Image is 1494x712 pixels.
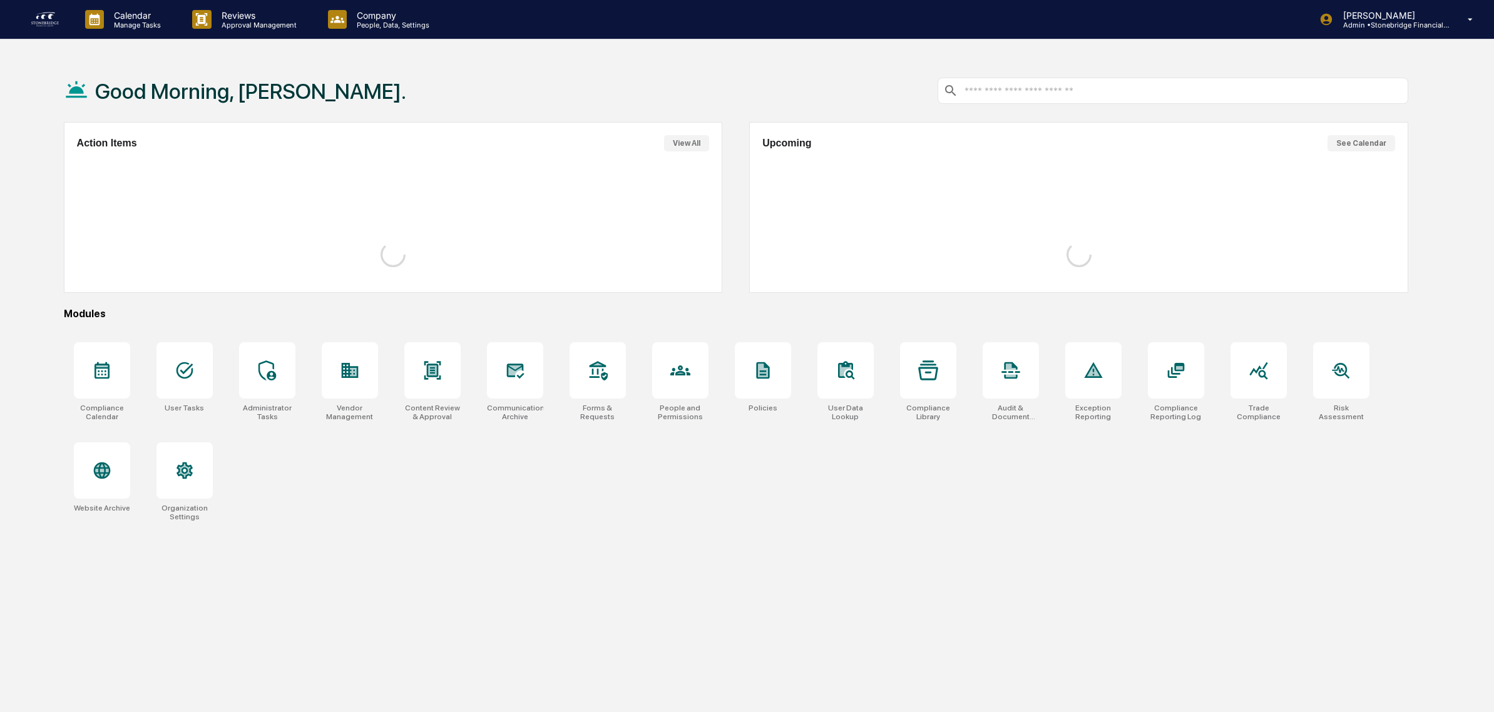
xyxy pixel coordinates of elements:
[570,404,626,421] div: Forms & Requests
[347,21,436,29] p: People, Data, Settings
[749,404,777,412] div: Policies
[1313,404,1369,421] div: Risk Assessment
[900,404,956,421] div: Compliance Library
[1065,404,1122,421] div: Exception Reporting
[487,404,543,421] div: Communications Archive
[1148,404,1204,421] div: Compliance Reporting Log
[652,404,709,421] div: People and Permissions
[104,10,167,21] p: Calendar
[347,10,436,21] p: Company
[1328,135,1395,151] button: See Calendar
[77,138,137,149] h2: Action Items
[983,404,1039,421] div: Audit & Document Logs
[212,10,303,21] p: Reviews
[74,504,130,512] div: Website Archive
[30,9,60,29] img: logo
[74,404,130,421] div: Compliance Calendar
[165,404,204,412] div: User Tasks
[1231,404,1287,421] div: Trade Compliance
[156,504,213,521] div: Organization Settings
[322,404,378,421] div: Vendor Management
[1333,10,1450,21] p: [PERSON_NAME]
[104,21,167,29] p: Manage Tasks
[212,21,303,29] p: Approval Management
[404,404,461,421] div: Content Review & Approval
[817,404,874,421] div: User Data Lookup
[664,135,709,151] button: View All
[64,308,1408,320] div: Modules
[239,404,295,421] div: Administrator Tasks
[1333,21,1450,29] p: Admin • Stonebridge Financial Group
[95,79,406,104] h1: Good Morning, [PERSON_NAME].
[762,138,811,149] h2: Upcoming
